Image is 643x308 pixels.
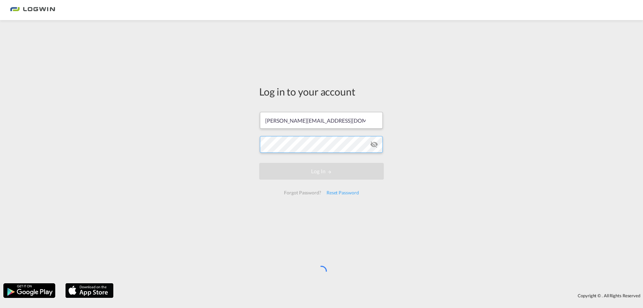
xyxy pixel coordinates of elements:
[65,283,114,299] img: apple.png
[10,3,55,18] img: bc73a0e0d8c111efacd525e4c8ad7d32.png
[3,283,56,299] img: google.png
[370,140,378,148] md-icon: icon-eye-off
[324,187,362,199] div: Reset Password
[259,163,384,180] button: LOGIN
[260,112,383,129] input: Enter email/phone number
[117,290,643,301] div: Copyright © . All Rights Reserved
[281,187,324,199] div: Forgot Password?
[259,84,384,99] div: Log in to your account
